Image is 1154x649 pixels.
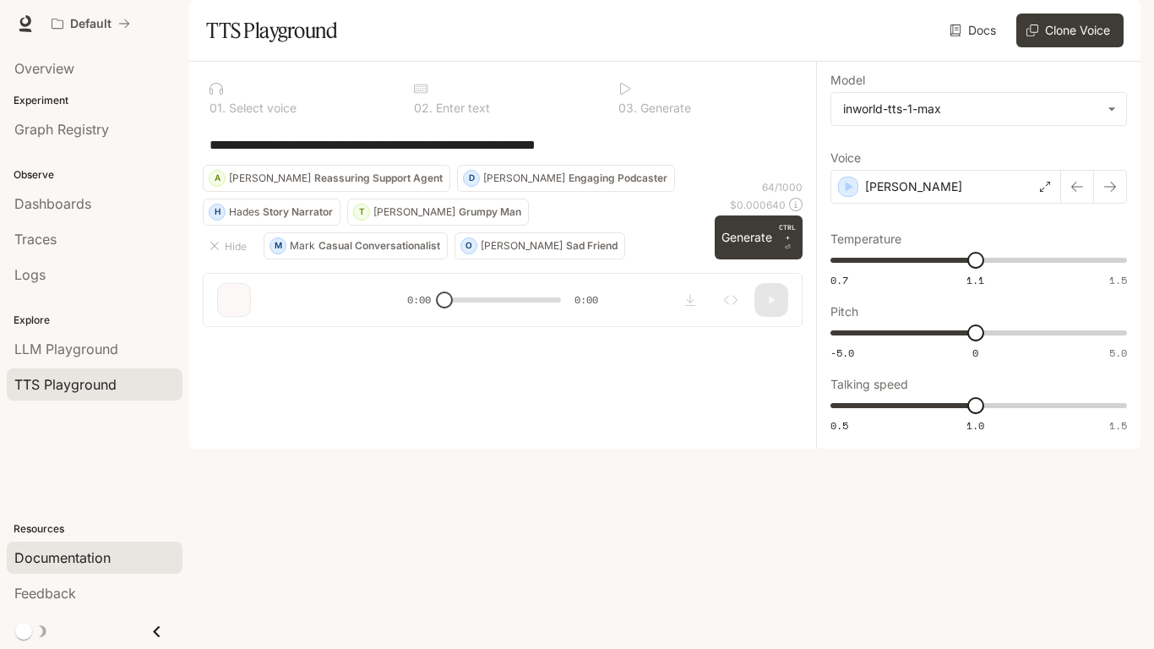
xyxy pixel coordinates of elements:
button: MMarkCasual Conversationalist [264,232,448,259]
button: GenerateCTRL +⏎ [715,215,803,259]
div: H [210,199,225,226]
p: Generate [637,102,691,114]
p: Casual Conversationalist [318,241,440,251]
button: Hide [203,232,257,259]
div: T [354,199,369,226]
span: 5.0 [1109,346,1127,360]
p: Model [830,74,865,86]
p: Temperature [830,233,901,245]
p: Talking speed [830,379,908,390]
span: 1.5 [1109,418,1127,433]
p: 0 3 . [618,102,637,114]
div: O [461,232,476,259]
p: $ 0.000640 [730,198,786,212]
span: 0 [972,346,978,360]
span: 0.7 [830,273,848,287]
p: [PERSON_NAME] [865,178,962,195]
p: Engaging Podcaster [569,173,667,183]
p: Mark [290,241,315,251]
p: [PERSON_NAME] [481,241,563,251]
p: Hades [229,207,259,217]
p: 64 / 1000 [762,180,803,194]
span: -5.0 [830,346,854,360]
p: [PERSON_NAME] [373,207,455,217]
button: O[PERSON_NAME]Sad Friend [455,232,625,259]
p: [PERSON_NAME] [229,173,311,183]
p: Pitch [830,306,858,318]
button: D[PERSON_NAME]Engaging Podcaster [457,165,675,192]
h1: TTS Playground [206,14,337,47]
div: inworld-tts-1-max [831,93,1126,125]
p: Voice [830,152,861,164]
span: 1.0 [966,418,984,433]
div: D [464,165,479,192]
div: A [210,165,225,192]
p: Reassuring Support Agent [314,173,443,183]
button: T[PERSON_NAME]Grumpy Man [347,199,529,226]
p: [PERSON_NAME] [483,173,565,183]
p: Story Narrator [263,207,333,217]
button: Clone Voice [1016,14,1124,47]
div: M [270,232,286,259]
p: Sad Friend [566,241,618,251]
span: 0.5 [830,418,848,433]
p: Grumpy Man [459,207,521,217]
p: ⏎ [779,222,796,253]
p: 0 2 . [414,102,433,114]
p: Select voice [226,102,297,114]
span: 1.1 [966,273,984,287]
button: All workspaces [44,7,138,41]
p: Default [70,17,112,31]
a: Docs [946,14,1003,47]
button: A[PERSON_NAME]Reassuring Support Agent [203,165,450,192]
button: HHadesStory Narrator [203,199,340,226]
span: 1.5 [1109,273,1127,287]
div: inworld-tts-1-max [843,101,1099,117]
p: CTRL + [779,222,796,243]
p: Enter text [433,102,490,114]
p: 0 1 . [210,102,226,114]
